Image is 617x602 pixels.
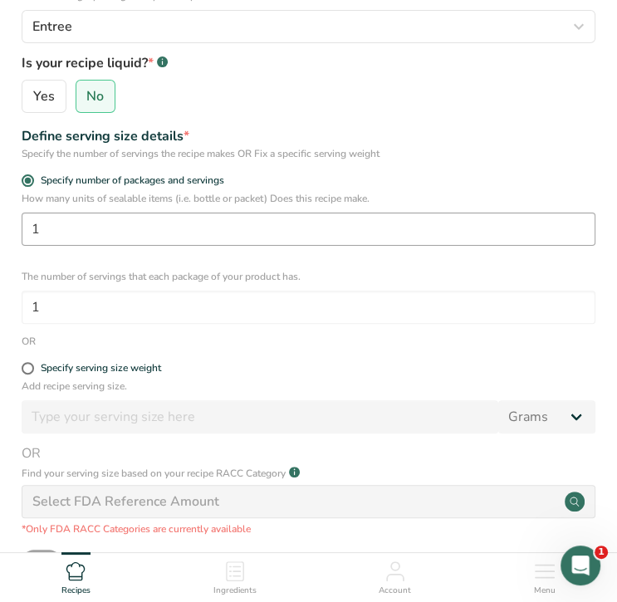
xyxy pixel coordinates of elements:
iframe: Intercom live chat [561,546,600,585]
a: Ingredients [213,553,257,598]
p: How many units of sealable items (i.e. bottle or packet) Does this recipe make. [22,191,595,206]
input: Type your serving size here [22,400,498,433]
span: No [86,88,104,105]
span: Account [379,585,411,597]
div: OR [22,334,595,349]
div: Specify the number of servings the recipe makes OR Fix a specific serving weight [22,146,595,161]
p: Add recipe serving size. [22,379,595,394]
span: Yes [33,88,55,105]
span: OR [22,443,595,463]
div: Input Recipe ingredients in Percent [69,551,296,570]
a: Recipes [61,553,91,598]
p: The number of servings that each package of your product has. [22,269,595,284]
span: Menu [534,585,556,597]
div: Specify serving size weight [41,362,161,374]
span: Entree [32,17,72,37]
button: Entree [22,10,595,43]
div: Define serving size details [22,126,595,146]
span: Recipes [61,585,91,597]
p: *Only FDA RACC Categories are currently available [22,521,595,536]
div: Select FDA Reference Amount [32,492,219,511]
span: Ingredients [213,585,257,597]
a: Account [379,553,411,598]
span: Specify number of packages and servings [34,174,224,187]
span: 1 [595,546,608,559]
p: Find your serving size based on your recipe RACC Category [22,466,286,481]
label: Is your recipe liquid? [22,53,595,73]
